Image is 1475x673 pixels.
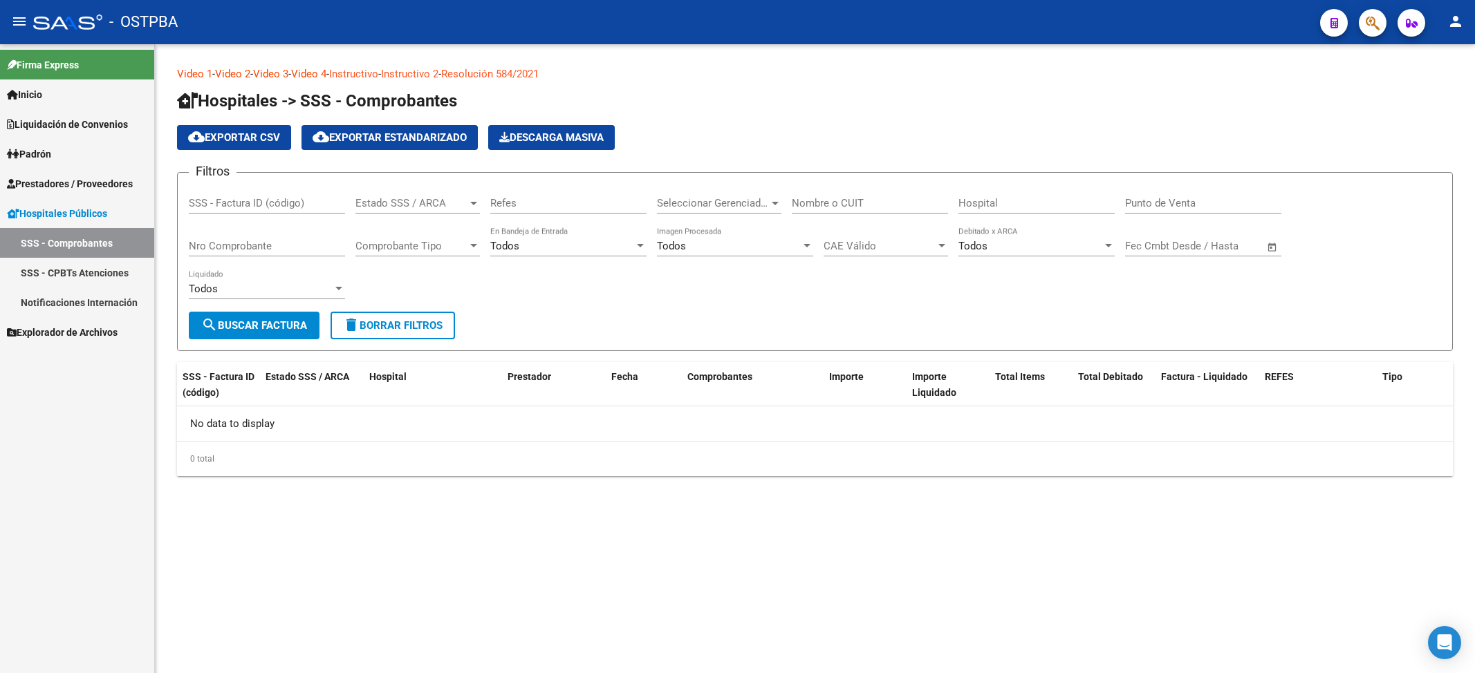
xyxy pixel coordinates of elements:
span: Comprobante Tipo [355,240,467,252]
span: Hospitales -> SSS - Comprobantes [177,91,457,111]
span: Estado SSS / ARCA [355,197,467,209]
button: Exportar Estandarizado [302,125,478,150]
div: No data to display [177,406,1453,441]
span: Explorador de Archivos [7,325,118,340]
datatable-header-cell: Prestador [502,362,606,471]
a: Video 4 [291,68,326,80]
button: Exportar CSV [177,125,291,150]
a: Video 3 [253,68,288,80]
mat-icon: person [1447,13,1464,30]
mat-icon: cloud_download [188,129,205,145]
div: Open Intercom Messenger [1428,626,1461,659]
a: Instructivo [329,68,378,80]
button: Open calendar [1265,239,1281,255]
datatable-header-cell: Importe Liquidado [907,362,990,471]
button: Buscar Factura [189,312,319,339]
span: Factura - Liquidado [1161,371,1247,382]
datatable-header-cell: Factura - Liquidado [1156,362,1259,471]
mat-icon: menu [11,13,28,30]
span: Todos [189,283,218,295]
span: Prestador [508,371,551,382]
span: Seleccionar Gerenciador [657,197,769,209]
span: Fecha [611,371,638,382]
datatable-header-cell: Fecha [606,362,682,471]
datatable-header-cell: Comprobantes [682,362,824,471]
datatable-header-cell: Estado SSS / ARCA [260,362,364,471]
span: Liquidación de Convenios [7,117,128,132]
span: Padrón [7,146,51,162]
span: Exportar CSV [188,131,280,144]
input: Fecha fin [1194,240,1261,252]
mat-icon: delete [343,316,360,333]
span: SSS - Factura ID (código) [183,371,254,398]
p: - - - - - - [177,66,1453,82]
span: REFES [1265,371,1294,382]
h3: Filtros [189,162,236,181]
span: Buscar Factura [201,319,307,332]
datatable-header-cell: REFES [1259,362,1377,471]
span: Prestadores / Proveedores [7,176,133,191]
span: Inicio [7,87,42,102]
span: Todos [657,240,686,252]
a: Video 1 [177,68,212,80]
span: CAE Válido [824,240,936,252]
datatable-header-cell: Tipo [1377,362,1467,471]
a: Resolución 584/2021 [441,68,539,80]
span: Hospitales Públicos [7,206,107,221]
button: Descarga Masiva [488,125,615,150]
a: Instructivo 2 [381,68,438,80]
div: 0 total [177,442,1453,476]
app-download-masive: Descarga masiva de comprobantes (adjuntos) [488,125,615,150]
span: Todos [958,240,987,252]
span: Hospital [369,371,407,382]
button: Borrar Filtros [331,312,455,339]
datatable-header-cell: Total Debitado [1073,362,1156,471]
span: Total Items [995,371,1045,382]
span: Borrar Filtros [343,319,443,332]
span: Importe Liquidado [912,371,956,398]
mat-icon: search [201,316,218,333]
span: - OSTPBA [109,7,178,37]
mat-icon: cloud_download [313,129,329,145]
span: Total Debitado [1078,371,1143,382]
span: Todos [490,240,519,252]
span: Comprobantes [687,371,752,382]
span: Exportar Estandarizado [313,131,467,144]
datatable-header-cell: Hospital [364,362,502,471]
a: Video 2 [215,68,250,80]
datatable-header-cell: SSS - Factura ID (código) [177,362,260,471]
datatable-header-cell: Importe [824,362,907,471]
span: Importe [829,371,864,382]
span: Firma Express [7,57,79,73]
span: Descarga Masiva [499,131,604,144]
span: Tipo [1382,371,1402,382]
span: Estado SSS / ARCA [266,371,349,382]
input: Fecha inicio [1125,240,1181,252]
datatable-header-cell: Total Items [990,362,1073,471]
